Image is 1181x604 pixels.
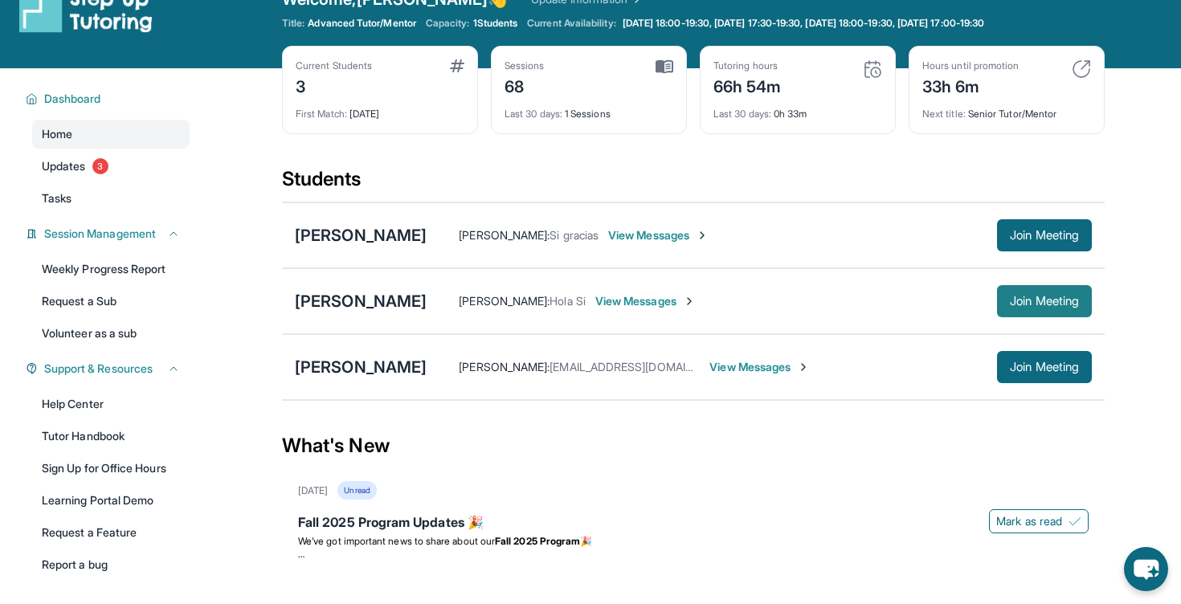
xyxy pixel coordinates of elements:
img: card [863,59,882,79]
span: View Messages [709,359,810,375]
span: Dashboard [44,91,101,107]
span: View Messages [595,293,696,309]
div: 0h 33m [713,98,882,120]
span: 3 [92,158,108,174]
button: Join Meeting [997,351,1092,383]
button: Session Management [38,226,180,242]
a: Sign Up for Office Hours [32,454,190,483]
span: [DATE] 18:00-19:30, [DATE] 17:30-19:30, [DATE] 18:00-19:30, [DATE] 17:00-19:30 [623,17,984,30]
button: chat-button [1124,547,1168,591]
button: Mark as read [989,509,1089,533]
div: [PERSON_NAME] [295,224,427,247]
span: [PERSON_NAME] : [459,294,550,308]
span: We’ve got important news to share about our [298,535,495,547]
span: Updates [42,158,86,174]
div: Unread [337,481,376,500]
div: 1 Sessions [505,98,673,120]
img: card [656,59,673,74]
span: Mark as read [996,513,1062,529]
span: Support & Resources [44,361,153,377]
img: card [1072,59,1091,79]
span: Last 30 days : [713,108,771,120]
span: Join Meeting [1010,231,1079,240]
img: Mark as read [1069,515,1081,528]
div: Tutoring hours [713,59,782,72]
div: 68 [505,72,545,98]
span: 🎉 [580,535,592,547]
span: Tasks [42,190,72,206]
button: Join Meeting [997,285,1092,317]
a: Report a bug [32,550,190,579]
span: [PERSON_NAME] : [459,360,550,373]
a: Volunteer as a sub [32,319,190,348]
span: Current Availability: [527,17,615,30]
span: Join Meeting [1010,296,1079,306]
span: Join Meeting [1010,362,1079,372]
div: Sessions [505,59,545,72]
span: 1 Students [473,17,518,30]
div: 33h 6m [922,72,1019,98]
button: Join Meeting [997,219,1092,251]
span: Next title : [922,108,966,120]
a: Help Center [32,390,190,418]
a: [DATE] 18:00-19:30, [DATE] 17:30-19:30, [DATE] 18:00-19:30, [DATE] 17:00-19:30 [619,17,987,30]
span: First Match : [296,108,347,120]
div: Senior Tutor/Mentor [922,98,1091,120]
span: Advanced Tutor/Mentor [308,17,415,30]
span: Capacity: [426,17,470,30]
img: card [450,59,464,72]
a: Weekly Progress Report [32,255,190,284]
div: Fall 2025 Program Updates 🎉 [298,512,1089,535]
div: 66h 54m [713,72,782,98]
a: Learning Portal Demo [32,486,190,515]
div: [DATE] [296,98,464,120]
span: Si gracias [550,228,599,242]
a: Tutor Handbook [32,422,190,451]
span: View Messages [608,227,709,243]
strong: Fall 2025 Program [495,535,580,547]
a: Request a Feature [32,518,190,547]
a: Updates3 [32,152,190,181]
div: [PERSON_NAME] [295,356,427,378]
span: Session Management [44,226,156,242]
div: Students [282,166,1105,202]
a: Home [32,120,190,149]
span: Last 30 days : [505,108,562,120]
img: Chevron-Right [683,295,696,308]
div: What's New [282,410,1105,481]
img: Chevron-Right [797,361,810,373]
button: Dashboard [38,91,180,107]
div: 3 [296,72,372,98]
a: Request a Sub [32,287,190,316]
span: [PERSON_NAME] : [459,228,550,242]
div: Hours until promotion [922,59,1019,72]
img: Chevron-Right [696,229,709,242]
div: Current Students [296,59,372,72]
span: Hola Si [550,294,586,308]
span: Title: [282,17,304,30]
div: [PERSON_NAME] [295,290,427,312]
button: Support & Resources [38,361,180,377]
span: [EMAIL_ADDRESS][DOMAIN_NAME] [550,360,733,373]
div: [DATE] [298,484,328,497]
a: Tasks [32,184,190,213]
span: Home [42,126,72,142]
